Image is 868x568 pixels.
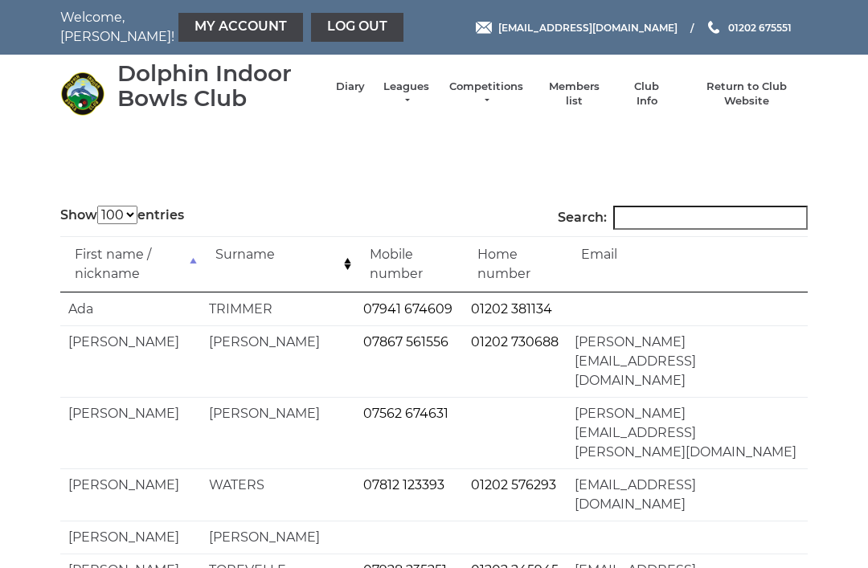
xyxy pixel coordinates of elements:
[336,80,365,94] a: Diary
[117,61,320,111] div: Dolphin Indoor Bowls Club
[476,22,492,34] img: Email
[476,20,678,35] a: Email [EMAIL_ADDRESS][DOMAIN_NAME]
[363,406,448,421] a: 07562 674631
[540,80,607,108] a: Members list
[686,80,808,108] a: Return to Club Website
[363,477,444,492] a: 07812 123393
[363,334,448,349] a: 07867 561556
[613,206,808,230] input: Search:
[201,236,355,292] td: Surname: activate to sort column ascending
[97,206,137,224] select: Showentries
[60,397,201,468] td: [PERSON_NAME]
[708,21,719,34] img: Phone us
[498,21,678,33] span: [EMAIL_ADDRESS][DOMAIN_NAME]
[567,325,808,397] td: [PERSON_NAME][EMAIL_ADDRESS][DOMAIN_NAME]
[60,292,201,325] td: Ada
[60,236,201,292] td: First name / nickname: activate to sort column descending
[355,236,462,292] td: Mobile number
[60,521,201,554] td: [PERSON_NAME]
[201,468,355,521] td: WATERS
[201,325,355,397] td: [PERSON_NAME]
[60,8,358,47] nav: Welcome, [PERSON_NAME]!
[201,397,355,468] td: [PERSON_NAME]
[471,477,556,492] a: 01202 576293
[567,468,808,521] td: [EMAIL_ADDRESS][DOMAIN_NAME]
[706,20,792,35] a: Phone us 01202 675551
[363,301,452,317] a: 07941 674609
[60,325,201,397] td: [PERSON_NAME]
[201,292,355,325] td: TRIMMER
[381,80,432,108] a: Leagues
[471,301,552,317] a: 01202 381134
[471,334,559,349] a: 01202 730688
[463,236,567,292] td: Home number
[60,72,104,116] img: Dolphin Indoor Bowls Club
[448,80,525,108] a: Competitions
[201,521,355,554] td: [PERSON_NAME]
[60,206,184,225] label: Show entries
[567,236,808,292] td: Email
[558,206,808,230] label: Search:
[567,397,808,468] td: [PERSON_NAME][EMAIL_ADDRESS][PERSON_NAME][DOMAIN_NAME]
[311,13,403,42] a: Log out
[624,80,670,108] a: Club Info
[178,13,303,42] a: My Account
[728,21,792,33] span: 01202 675551
[60,468,201,521] td: [PERSON_NAME]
